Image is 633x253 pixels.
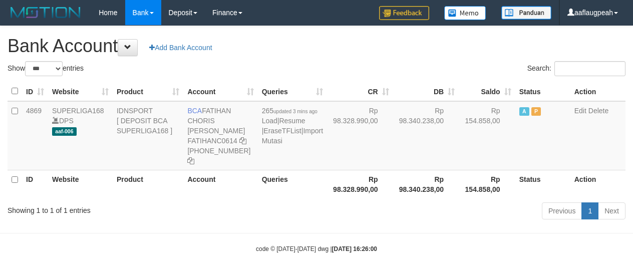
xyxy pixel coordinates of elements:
th: Status [515,82,570,101]
th: Website [48,170,113,198]
td: 4869 [22,101,48,170]
span: Paused [531,107,541,116]
a: Delete [588,107,608,115]
a: Copy FATIHANC0614 to clipboard [239,137,246,145]
img: Feedback.jpg [379,6,429,20]
span: 265 [262,107,318,115]
label: Show entries [8,61,84,76]
td: DPS [48,101,113,170]
th: ID [22,170,48,198]
small: code © [DATE]-[DATE] dwg | [256,245,377,252]
th: Rp 154.858,00 [459,170,515,198]
th: Status [515,170,570,198]
span: updated 3 mins ago [273,109,318,114]
a: Edit [574,107,586,115]
img: MOTION_logo.png [8,5,84,20]
td: Rp 154.858,00 [459,101,515,170]
a: Copy 4062281727 to clipboard [187,157,194,165]
strong: [DATE] 16:26:00 [332,245,377,252]
span: Active [519,107,529,116]
a: Add Bank Account [143,39,218,56]
label: Search: [527,61,625,76]
th: CR: activate to sort column ascending [327,82,393,101]
h1: Bank Account [8,36,625,56]
img: panduan.png [501,6,551,20]
th: Queries: activate to sort column ascending [258,82,327,101]
th: Saldo: activate to sort column ascending [459,82,515,101]
span: BCA [187,107,202,115]
a: Load [262,117,277,125]
span: aaf-006 [52,127,77,136]
a: Import Mutasi [262,127,323,145]
select: Showentries [25,61,63,76]
a: FATIHANC0614 [187,137,237,145]
th: Product: activate to sort column ascending [113,82,183,101]
td: FATIHAN CHORIS [PERSON_NAME] [PHONE_NUMBER] [183,101,257,170]
th: Account [183,170,257,198]
th: Queries [258,170,327,198]
td: IDNSPORT [ DEPOSIT BCA SUPERLIGA168 ] [113,101,183,170]
img: Button%20Memo.svg [444,6,486,20]
a: Resume [279,117,305,125]
th: Website: activate to sort column ascending [48,82,113,101]
a: 1 [581,202,598,219]
th: Account: activate to sort column ascending [183,82,257,101]
span: | | | [262,107,323,145]
a: Previous [542,202,582,219]
input: Search: [554,61,625,76]
th: Rp 98.328.990,00 [327,170,393,198]
th: Product [113,170,183,198]
a: SUPERLIGA168 [52,107,104,115]
a: EraseTFList [263,127,301,135]
th: Action [570,82,625,101]
a: Next [598,202,625,219]
th: Action [570,170,625,198]
th: DB: activate to sort column ascending [393,82,459,101]
td: Rp 98.328.990,00 [327,101,393,170]
td: Rp 98.340.238,00 [393,101,459,170]
th: ID: activate to sort column ascending [22,82,48,101]
th: Rp 98.340.238,00 [393,170,459,198]
div: Showing 1 to 1 of 1 entries [8,201,256,215]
